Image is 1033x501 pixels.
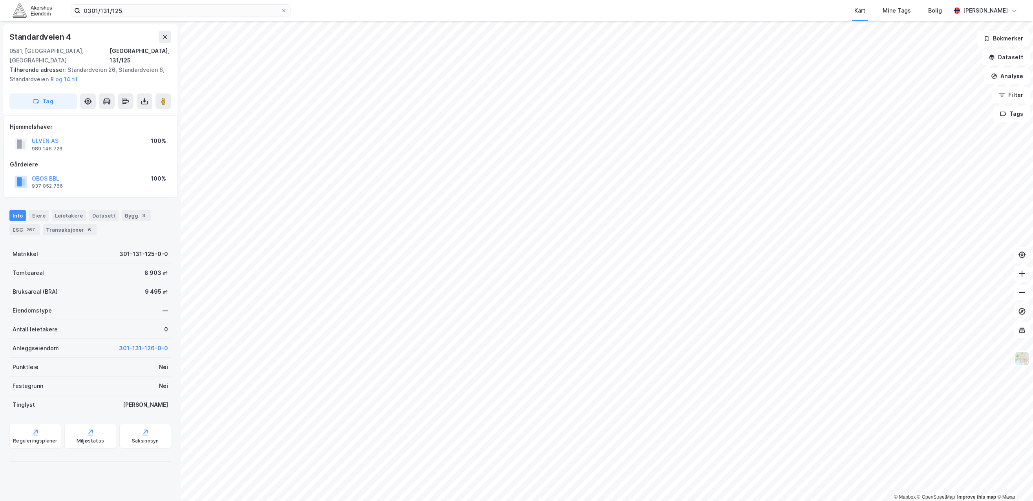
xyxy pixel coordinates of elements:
[13,381,43,391] div: Festegrunn
[29,210,49,221] div: Eiere
[132,438,159,444] div: Saksinnsyn
[9,224,40,235] div: ESG
[43,224,97,235] div: Transaksjoner
[992,87,1030,103] button: Filter
[9,31,73,43] div: Standardveien 4
[32,146,62,152] div: 989 146 726
[9,65,165,84] div: Standardveien 26, Standardveien 6, Standardveien 8
[10,122,171,132] div: Hjemmelshaver
[894,494,916,500] a: Mapbox
[123,400,168,410] div: [PERSON_NAME]
[13,400,35,410] div: Tinglyst
[9,66,68,73] span: Tilhørende adresser:
[994,463,1033,501] iframe: Chat Widget
[13,249,38,259] div: Matrikkel
[963,6,1008,15] div: [PERSON_NAME]
[80,5,281,16] input: Søk på adresse, matrikkel, gårdeiere, leietakere eller personer
[163,306,168,315] div: —
[151,174,166,183] div: 100%
[854,6,865,15] div: Kart
[928,6,942,15] div: Bolig
[9,93,77,109] button: Tag
[119,344,168,353] button: 301-131-126-0-0
[994,463,1033,501] div: Kontrollprogram for chat
[13,344,59,353] div: Anleggseiendom
[13,362,38,372] div: Punktleie
[32,183,63,189] div: 937 052 766
[13,4,52,17] img: akershus-eiendom-logo.9091f326c980b4bce74ccdd9f866810c.svg
[10,160,171,169] div: Gårdeiere
[144,268,168,278] div: 8 903 ㎡
[982,49,1030,65] button: Datasett
[164,325,168,334] div: 0
[140,212,148,219] div: 3
[89,210,119,221] div: Datasett
[25,226,37,234] div: 267
[957,494,996,500] a: Improve this map
[77,438,104,444] div: Miljøstatus
[917,494,955,500] a: OpenStreetMap
[159,381,168,391] div: Nei
[993,106,1030,122] button: Tags
[9,210,26,221] div: Info
[145,287,168,296] div: 9 495 ㎡
[883,6,911,15] div: Mine Tags
[13,268,44,278] div: Tomteareal
[159,362,168,372] div: Nei
[13,325,58,334] div: Antall leietakere
[122,210,151,221] div: Bygg
[52,210,86,221] div: Leietakere
[119,249,168,259] div: 301-131-125-0-0
[984,68,1030,84] button: Analyse
[13,438,57,444] div: Reguleringsplaner
[86,226,93,234] div: 6
[110,46,171,65] div: [GEOGRAPHIC_DATA], 131/125
[13,306,52,315] div: Eiendomstype
[13,287,58,296] div: Bruksareal (BRA)
[1015,351,1029,366] img: Z
[977,31,1030,46] button: Bokmerker
[151,136,166,146] div: 100%
[9,46,110,65] div: 0581, [GEOGRAPHIC_DATA], [GEOGRAPHIC_DATA]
